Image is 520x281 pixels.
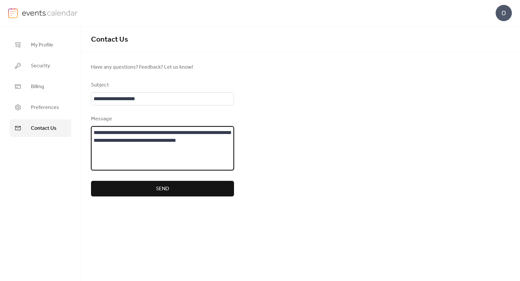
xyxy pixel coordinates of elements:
[91,81,233,89] div: Subject
[31,62,50,70] span: Security
[31,104,59,112] span: Preferences
[31,125,57,132] span: Contact Us
[10,78,71,95] a: Billing
[10,57,71,74] a: Security
[10,36,71,54] a: My Profile
[8,8,18,18] img: logo
[22,8,78,18] img: logo-type
[31,83,44,91] span: Billing
[91,115,233,123] div: Message
[496,5,512,21] div: O
[91,33,128,47] span: Contact Us
[91,181,234,196] button: Send
[156,185,169,193] span: Send
[31,41,53,49] span: My Profile
[10,119,71,137] a: Contact Us
[10,99,71,116] a: Preferences
[91,63,234,71] span: Have any questions? Feedback? Let us know!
